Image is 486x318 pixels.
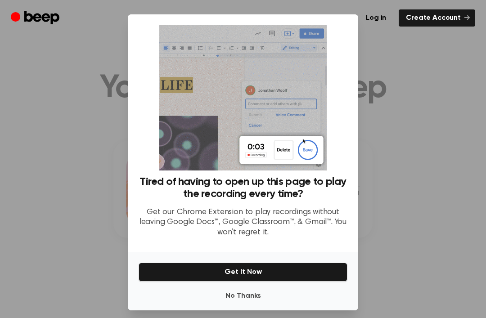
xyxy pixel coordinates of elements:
img: Beep extension in action [159,25,326,170]
p: Get our Chrome Extension to play recordings without leaving Google Docs™, Google Classroom™, & Gm... [139,207,347,238]
button: Get It Now [139,263,347,282]
a: Create Account [399,9,475,27]
h3: Tired of having to open up this page to play the recording every time? [139,176,347,200]
a: Log in [359,9,393,27]
a: Beep [11,9,62,27]
button: No Thanks [139,287,347,305]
